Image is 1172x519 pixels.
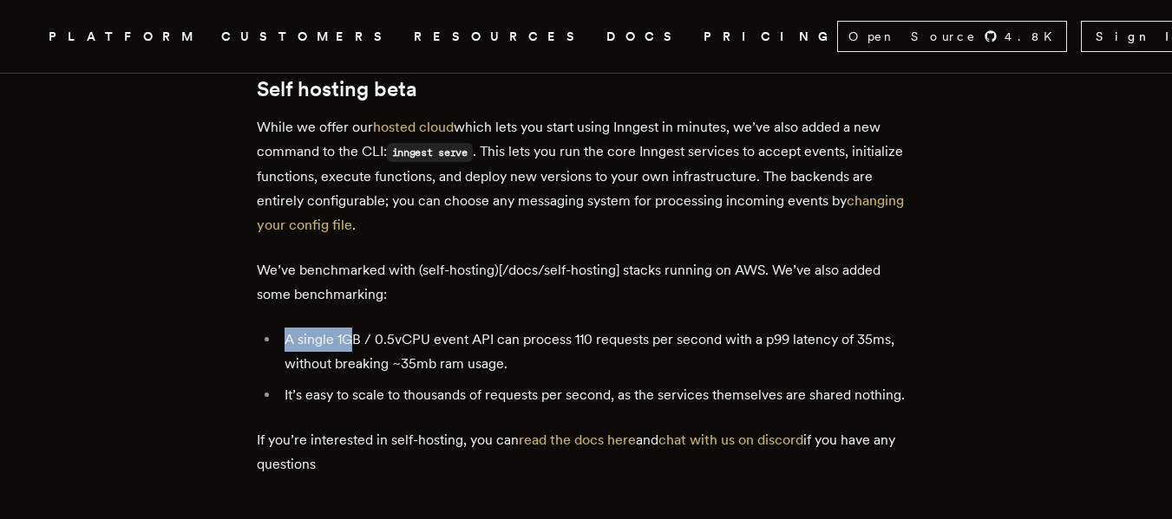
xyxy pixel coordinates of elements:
[848,28,977,45] span: Open Source
[414,26,586,48] button: RESOURCES
[658,431,803,448] a: chat with us on discord
[279,328,916,376] li: A single 1GB / 0.5vCPU event API can process 110 requests per second with a p99 latency of 35ms, ...
[257,258,916,307] p: We’ve benchmarked with (self-hosting)[/docs/self-hosting] stacks running on AWS. We’ve also added...
[1005,28,1063,45] span: 4.8 K
[279,383,916,407] li: It’s easy to scale to thousands of requests per second, as the services themselves are shared not...
[257,115,916,237] p: While we offer our which lets you start using Inngest in minutes, we’ve also added a new command ...
[49,26,200,48] button: PLATFORM
[606,26,683,48] a: DOCS
[373,119,454,135] a: hosted cloud
[257,428,916,477] p: If you’re interested in self-hosting, you can and if you have any questions
[387,143,473,162] code: inngest serve
[519,431,636,448] a: read the docs here
[257,77,916,101] h2: Self hosting beta
[704,26,837,48] a: PRICING
[221,26,393,48] a: CUSTOMERS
